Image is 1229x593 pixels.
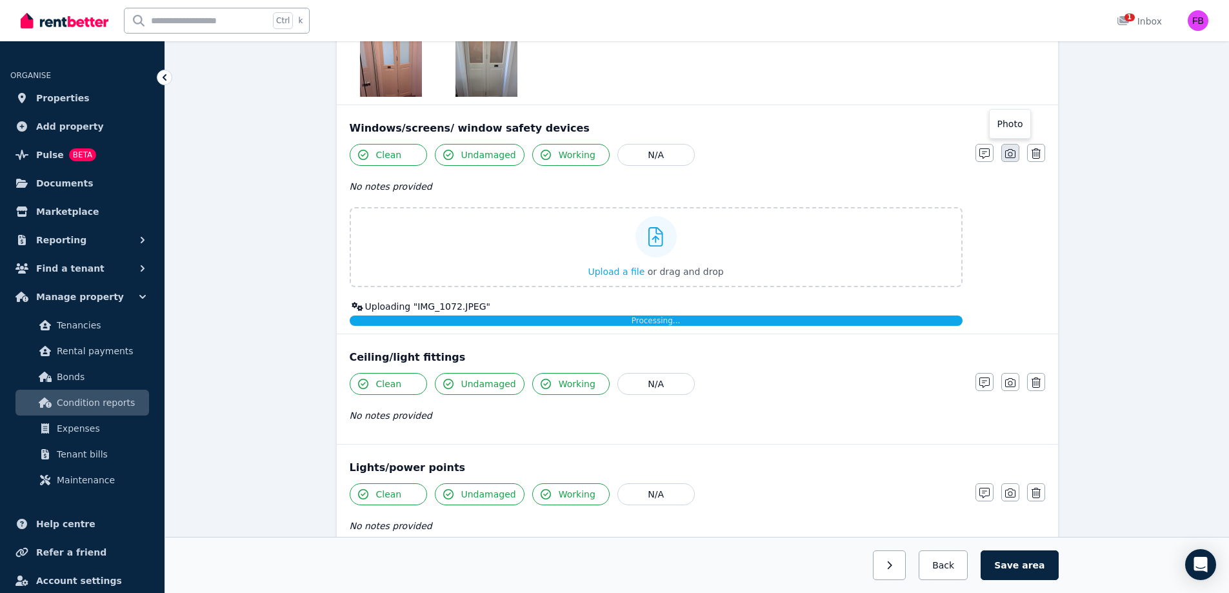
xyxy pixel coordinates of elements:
[57,369,144,385] span: Bonds
[461,377,516,390] span: Undamaged
[10,85,154,111] a: Properties
[36,545,106,560] span: Refer a friend
[69,148,96,161] span: BETA
[36,289,124,305] span: Manage property
[1124,14,1135,21] span: 1
[617,483,695,505] button: N/A
[1188,10,1208,31] img: Freya Bramwell
[36,261,105,276] span: Find a tenant
[21,11,108,30] img: RentBetter
[461,488,516,501] span: Undamaged
[632,316,681,325] span: Processing...
[15,416,149,441] a: Expenses
[350,521,432,531] span: No notes provided
[532,144,610,166] button: Working
[648,266,724,277] span: or drag and drop
[919,550,968,580] button: Back
[15,441,149,467] a: Tenant bills
[36,204,99,219] span: Marketplace
[273,12,293,29] span: Ctrl
[10,511,154,537] a: Help centre
[376,148,402,161] span: Clean
[455,14,517,97] img: IMG_1081.JPEG
[57,447,144,462] span: Tenant bills
[350,181,432,192] span: No notes provided
[559,377,595,390] span: Working
[350,410,432,421] span: No notes provided
[461,148,516,161] span: Undamaged
[36,516,95,532] span: Help centre
[57,395,144,410] span: Condition reports
[10,256,154,281] button: Find a tenant
[10,199,154,225] a: Marketplace
[376,488,402,501] span: Clean
[617,144,695,166] button: N/A
[559,148,595,161] span: Working
[15,312,149,338] a: Tenancies
[350,483,427,505] button: Clean
[989,109,1032,139] div: Photo
[10,71,51,80] span: ORGANISE
[10,142,154,168] a: PulseBETA
[36,90,90,106] span: Properties
[298,15,303,26] span: k
[981,550,1058,580] button: Save area
[435,373,525,395] button: Undamaged
[350,350,1045,365] div: Ceiling/light fittings
[10,539,154,565] a: Refer a friend
[435,144,525,166] button: Undamaged
[15,338,149,364] a: Rental payments
[360,14,422,97] img: IMG_1079.JPEG
[10,170,154,196] a: Documents
[15,390,149,416] a: Condition reports
[10,114,154,139] a: Add property
[36,147,64,163] span: Pulse
[57,472,144,488] span: Maintenance
[36,232,86,248] span: Reporting
[36,573,122,588] span: Account settings
[1022,559,1044,572] span: area
[559,488,595,501] span: Working
[350,300,963,313] div: Uploading " IMG_1072.JPEG "
[57,317,144,333] span: Tenancies
[57,421,144,436] span: Expenses
[350,460,1045,476] div: Lights/power points
[350,373,427,395] button: Clean
[532,483,610,505] button: Working
[588,266,644,277] span: Upload a file
[617,373,695,395] button: N/A
[10,284,154,310] button: Manage property
[10,227,154,253] button: Reporting
[36,176,94,191] span: Documents
[15,364,149,390] a: Bonds
[532,373,610,395] button: Working
[15,467,149,493] a: Maintenance
[350,144,427,166] button: Clean
[1117,15,1162,28] div: Inbox
[376,377,402,390] span: Clean
[435,483,525,505] button: Undamaged
[36,119,104,134] span: Add property
[350,121,1045,136] div: Windows/screens/ window safety devices
[57,343,144,359] span: Rental payments
[1185,549,1216,580] div: Open Intercom Messenger
[588,265,723,278] button: Upload a file or drag and drop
